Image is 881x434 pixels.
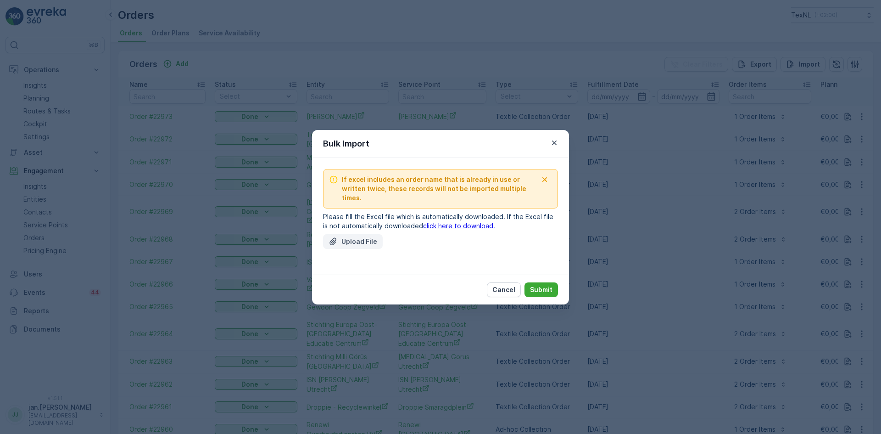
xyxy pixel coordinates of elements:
[323,212,558,231] p: Please fill the Excel file which is automatically downloaded. If the Excel file is not automatica...
[530,285,552,294] p: Submit
[342,175,537,203] span: If excel includes an order name that is already in use or written twice, these records will not b...
[323,234,383,249] button: Upload File
[341,237,377,246] p: Upload File
[323,137,369,150] p: Bulk Import
[487,282,521,297] button: Cancel
[524,282,558,297] button: Submit
[423,222,495,230] a: click here to download.
[492,285,515,294] p: Cancel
